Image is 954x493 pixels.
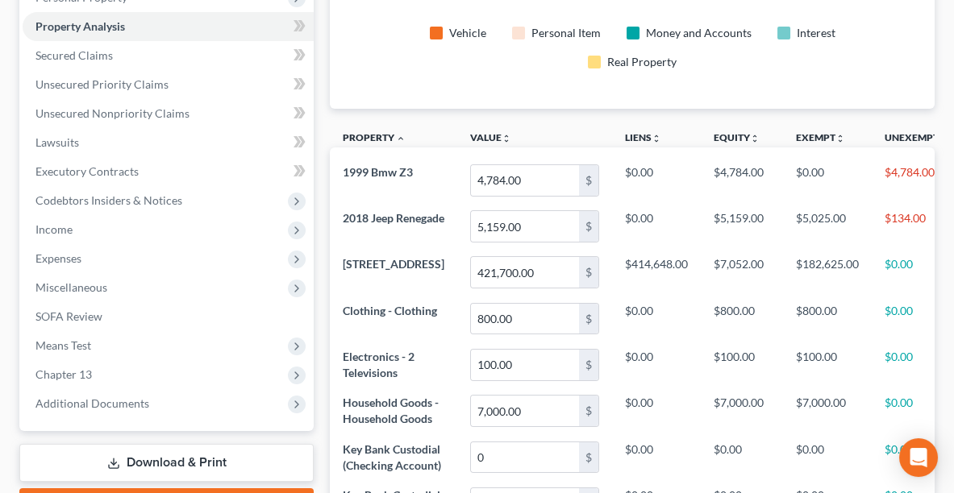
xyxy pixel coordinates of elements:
a: Unsecured Nonpriority Claims [23,99,314,128]
div: $ [579,396,598,426]
span: Property Analysis [35,19,125,33]
div: $ [579,257,598,288]
span: Key Bank Custodial (Checking Account) [343,442,441,472]
input: 0.00 [471,304,579,334]
div: Real Property [607,54,677,70]
a: SOFA Review [23,302,314,331]
td: $0.00 [783,434,872,480]
i: unfold_more [652,134,661,143]
i: unfold_more [835,134,845,143]
input: 0.00 [471,165,579,196]
td: $0.00 [612,157,701,203]
td: $800.00 [701,296,783,342]
td: $800.00 [783,296,872,342]
td: $7,052.00 [701,250,783,296]
a: Secured Claims [23,41,314,70]
div: $ [579,211,598,242]
div: Money and Accounts [646,25,752,41]
td: $7,000.00 [701,388,783,434]
td: $5,159.00 [701,204,783,250]
td: $100.00 [701,342,783,387]
td: $5,025.00 [783,204,872,250]
td: $414,648.00 [612,250,701,296]
span: SOFA Review [35,309,102,323]
span: Unsecured Priority Claims [35,77,169,91]
div: Personal Item [531,25,601,41]
div: $ [579,304,598,334]
a: Executory Contracts [23,157,314,186]
input: 0.00 [471,257,579,288]
span: 1999 Bmw Z3 [343,165,413,179]
i: unfold_more [750,134,760,143]
td: $0.00 [612,204,701,250]
span: Income [35,222,73,236]
span: Codebtors Insiders & Notices [35,193,182,207]
td: $0.00 [783,157,872,203]
input: 0.00 [471,396,579,426]
a: Liensunfold_more [625,131,661,143]
a: Unexemptunfold_more [885,131,948,143]
span: Secured Claims [35,48,113,62]
span: 2018 Jeep Renegade [343,211,444,225]
td: $0.00 [612,434,701,480]
div: $ [579,165,598,196]
a: Equityunfold_more [714,131,760,143]
a: Exemptunfold_more [796,131,845,143]
a: Lawsuits [23,128,314,157]
input: 0.00 [471,350,579,380]
a: Valueunfold_more [470,131,511,143]
span: Means Test [35,338,91,352]
td: $0.00 [612,388,701,434]
a: Property expand_less [343,131,406,143]
span: Miscellaneous [35,280,107,294]
td: $0.00 [701,434,783,480]
span: Unsecured Nonpriority Claims [35,106,190,120]
td: $7,000.00 [783,388,872,434]
span: Clothing - Clothing [343,304,437,317]
i: expand_less [396,134,406,143]
input: 0.00 [471,442,579,473]
span: Chapter 13 [35,367,92,381]
span: Lawsuits [35,135,79,149]
div: Vehicle [449,25,486,41]
div: Interest [797,25,835,41]
div: Open Intercom Messenger [899,438,938,477]
span: Executory Contracts [35,164,139,178]
span: [STREET_ADDRESS] [343,257,444,271]
td: $0.00 [612,342,701,387]
td: $4,784.00 [701,157,783,203]
td: $100.00 [783,342,872,387]
i: unfold_more [502,134,511,143]
span: Electronics - 2 Televisions [343,350,415,379]
td: $0.00 [612,296,701,342]
span: Expenses [35,251,81,265]
div: $ [579,350,598,380]
a: Property Analysis [23,12,314,41]
a: Download & Print [19,444,314,482]
a: Unsecured Priority Claims [23,70,314,99]
td: $182,625.00 [783,250,872,296]
div: $ [579,442,598,473]
input: 0.00 [471,211,579,242]
span: Household Goods - Household Goods [343,396,439,425]
span: Additional Documents [35,396,149,410]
